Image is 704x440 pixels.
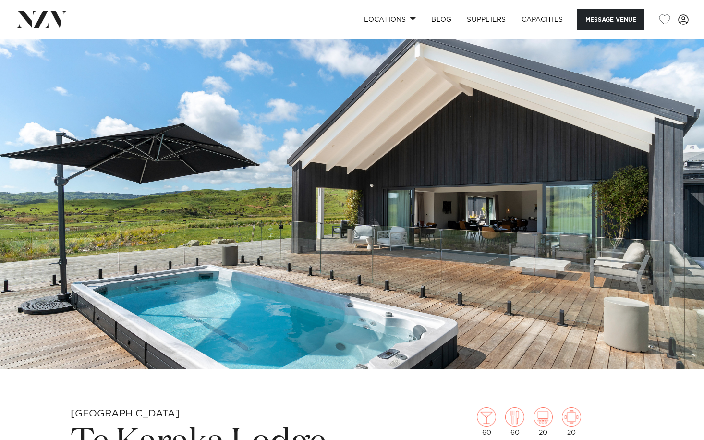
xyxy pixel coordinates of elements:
[356,9,424,30] a: Locations
[514,9,571,30] a: Capacities
[424,9,459,30] a: BLOG
[534,407,553,436] div: 20
[15,11,68,28] img: nzv-logo.png
[577,9,644,30] button: Message Venue
[71,409,180,418] small: [GEOGRAPHIC_DATA]
[562,407,581,436] div: 20
[459,9,513,30] a: SUPPLIERS
[505,407,524,436] div: 60
[477,407,496,427] img: cocktail.png
[534,407,553,427] img: theatre.png
[562,407,581,427] img: meeting.png
[505,407,524,427] img: dining.png
[477,407,496,436] div: 60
